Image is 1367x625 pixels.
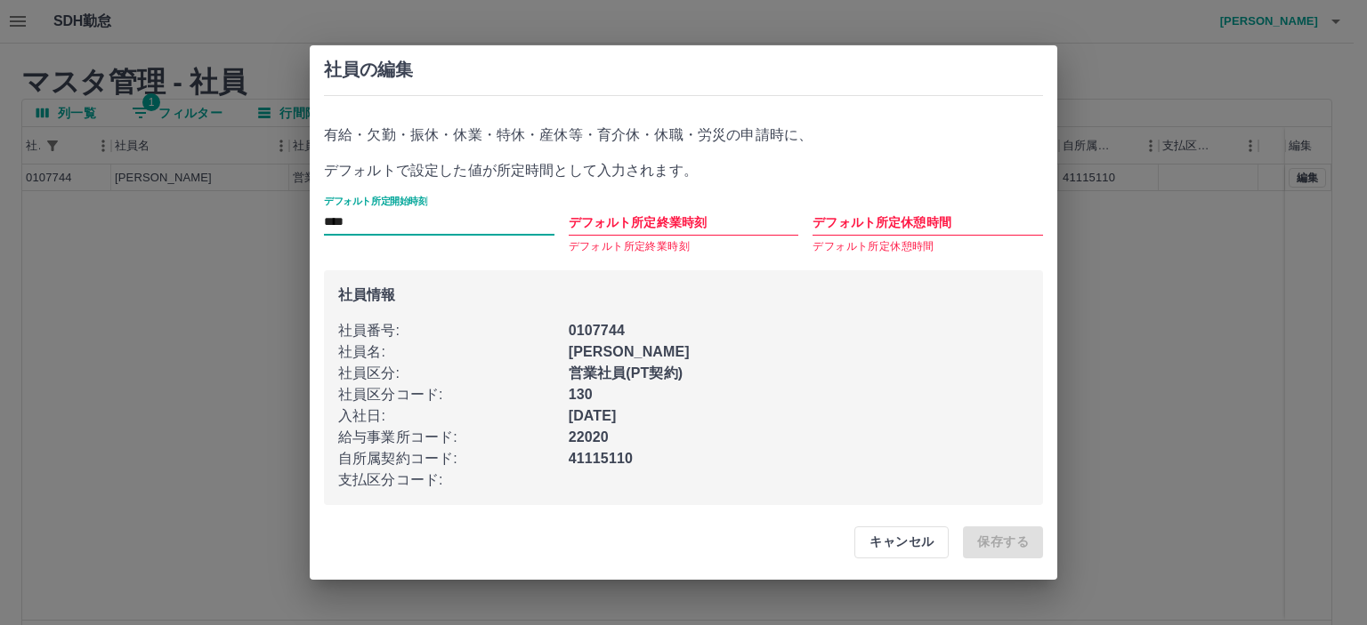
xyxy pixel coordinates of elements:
h2: 社員の編集 [324,60,1043,80]
p: 支払区分コード : [338,469,569,491]
p: 社員番号 : [338,320,569,341]
p: 0107744 [569,320,1029,341]
p: デフォルト所定休憩時間 [813,238,1043,256]
p: 41115110 [569,448,1029,469]
p: 社員情報 [338,284,1029,306]
p: 有給・欠勤・振休・休業・特休・産休等・育介休・休職・労災の申請時に、 [324,124,1043,146]
p: [PERSON_NAME] [569,341,1029,363]
p: 自所属契約コード : [338,448,569,469]
p: デフォルトで設定した値が所定時間として入力されます。 [324,160,1043,181]
p: 130 [569,384,1029,405]
p: 社員名 : [338,341,569,363]
p: 入社日 : [338,405,569,427]
p: 営業社員(PT契約) [569,363,1029,384]
label: デフォルト所定開始時刻 [324,194,428,207]
p: [DATE] [569,405,1029,427]
p: 22020 [569,427,1029,448]
p: 社員区分 : [338,363,569,384]
p: デフォルト所定終業時刻 [569,238,799,256]
button: キャンセル [854,526,949,558]
p: 社員区分コード : [338,384,569,405]
p: 給与事業所コード : [338,427,569,448]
